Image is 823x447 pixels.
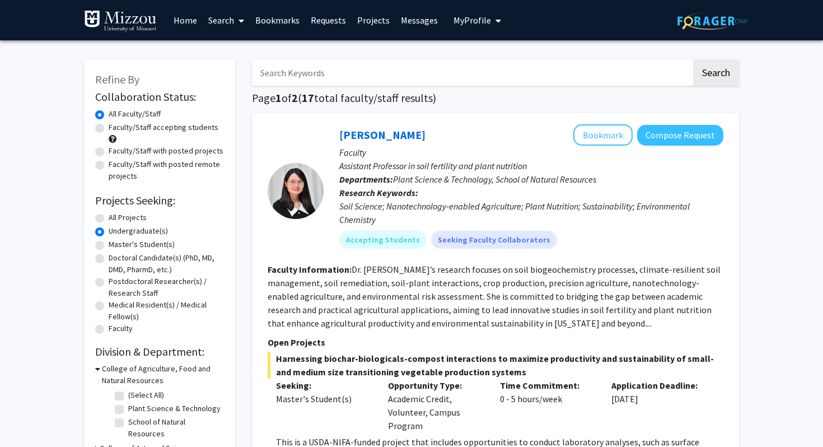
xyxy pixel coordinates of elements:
[109,145,223,157] label: Faculty/Staff with posted projects
[431,231,557,249] mat-chip: Seeking Faculty Collaborators
[252,60,691,86] input: Search Keywords
[292,91,298,105] span: 2
[109,239,175,250] label: Master's Student(s)
[109,108,161,120] label: All Faculty/Staff
[128,416,221,440] label: School of Natural Resources
[268,264,352,275] b: Faculty Information:
[128,389,164,401] label: (Select All)
[109,212,147,223] label: All Projects
[677,12,747,30] img: ForagerOne Logo
[95,345,224,358] h2: Division & Department:
[252,91,739,105] h1: Page of ( total faculty/staff results)
[305,1,352,40] a: Requests
[339,199,723,226] div: Soil Science; Nanotechnology-enabled Agriculture; Plant Nutrition; Sustainability; Environmental ...
[603,379,715,432] div: [DATE]
[109,225,168,237] label: Undergraduate(s)
[637,125,723,146] button: Compose Request to Xiaoping Xin
[128,403,221,415] label: Plant Science & Technology
[95,90,224,104] h2: Collaboration Status:
[573,124,633,146] button: Add Xiaoping Xin to Bookmarks
[168,1,203,40] a: Home
[84,10,157,32] img: University of Missouri Logo
[339,231,427,249] mat-chip: Accepting Students
[393,174,596,185] span: Plant Science & Technology, School of Natural Resources
[352,1,395,40] a: Projects
[339,187,418,198] b: Research Keywords:
[250,1,305,40] a: Bookmarks
[339,159,723,173] p: Assistant Professor in soil fertility and plant nutrition
[203,1,250,40] a: Search
[275,91,282,105] span: 1
[500,379,595,392] p: Time Commitment:
[276,379,371,392] p: Seeking:
[611,379,707,392] p: Application Deadline:
[339,146,723,159] p: Faculty
[302,91,314,105] span: 17
[95,194,224,207] h2: Projects Seeking:
[95,72,139,86] span: Refine By
[268,352,723,379] span: Harnessing biochar-biologicals-compost interactions to maximize productivity and sustainability o...
[268,336,723,349] p: Open Projects
[380,379,492,432] div: Academic Credit, Volunteer, Campus Program
[268,264,721,329] fg-read-more: Dr. [PERSON_NAME]’s research focuses on soil biogeochemistry processes, climate-resilient soil ma...
[109,299,224,323] label: Medical Resident(s) / Medical Fellow(s)
[276,392,371,406] div: Master's Student(s)
[339,174,393,185] b: Departments:
[109,252,224,276] label: Doctoral Candidate(s) (PhD, MD, DMD, PharmD, etc.)
[339,128,425,142] a: [PERSON_NAME]
[109,122,218,133] label: Faculty/Staff accepting students
[395,1,443,40] a: Messages
[693,60,739,86] button: Search
[102,363,224,387] h3: College of Agriculture, Food and Natural Resources
[109,276,224,299] label: Postdoctoral Researcher(s) / Research Staff
[109,323,133,334] label: Faculty
[8,397,48,439] iframe: Chat
[109,159,224,182] label: Faculty/Staff with posted remote projects
[453,15,491,26] span: My Profile
[492,379,604,432] div: 0 - 5 hours/week
[388,379,483,392] p: Opportunity Type:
